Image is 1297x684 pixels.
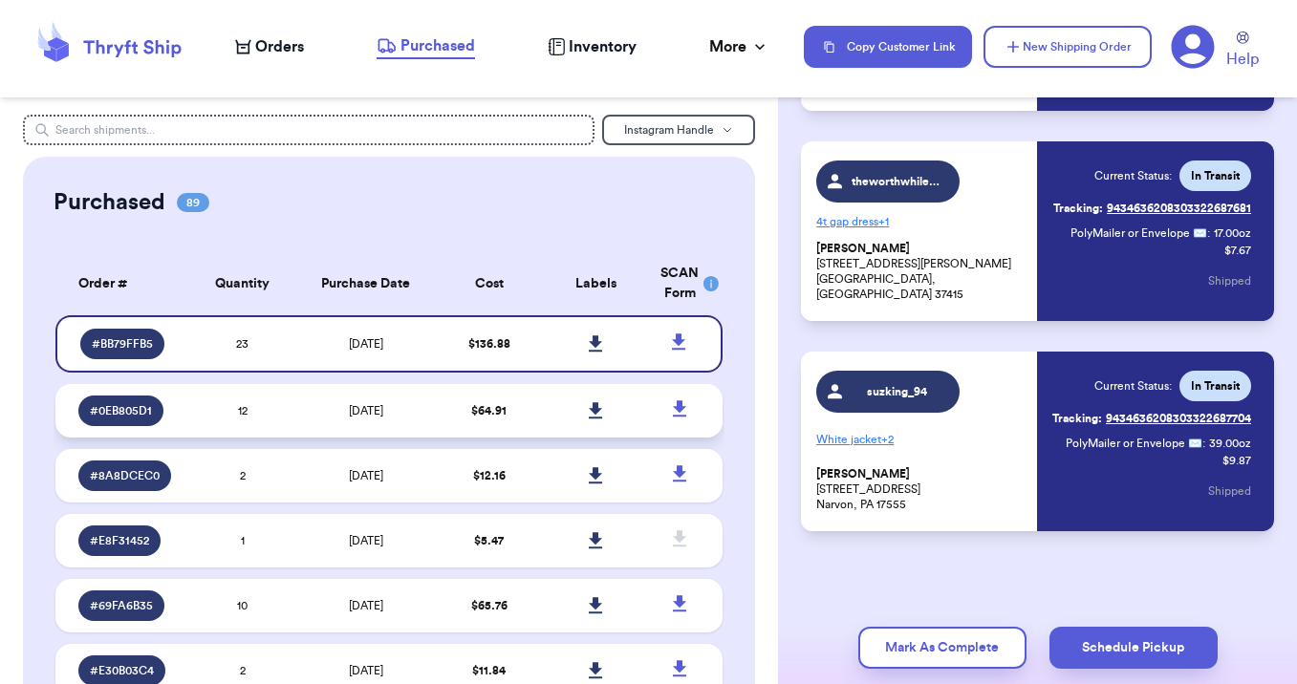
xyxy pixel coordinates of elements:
[1053,193,1251,224] a: Tracking:9434636208303322687681
[255,35,304,58] span: Orders
[816,467,910,481] span: [PERSON_NAME]
[189,252,296,315] th: Quantity
[241,535,245,546] span: 1
[852,174,942,189] span: theworthwhile.way
[878,216,889,227] span: + 1
[816,242,910,256] span: [PERSON_NAME]
[349,535,383,546] span: [DATE]
[816,466,1026,512] p: [STREET_ADDRESS] Narvon, PA 17555
[1094,168,1172,183] span: Current Status:
[1066,438,1202,449] span: PolyMailer or Envelope ✉️
[1053,201,1103,216] span: Tracking:
[1207,225,1210,241] span: :
[1209,436,1251,451] span: 39.00 oz
[624,124,714,136] span: Instagram Handle
[23,115,594,145] input: Search shipments...
[881,434,894,445] span: + 2
[1094,378,1172,394] span: Current Status:
[235,35,304,58] a: Orders
[542,252,649,315] th: Labels
[349,600,383,611] span: [DATE]
[474,535,504,546] span: $ 5.47
[400,34,475,57] span: Purchased
[816,424,1026,455] p: White jacket
[816,241,1026,302] p: [STREET_ADDRESS][PERSON_NAME] [GEOGRAPHIC_DATA], [GEOGRAPHIC_DATA] 37415
[1224,243,1251,258] p: $ 7.67
[349,338,383,350] span: [DATE]
[468,338,510,350] span: $ 136.88
[816,206,1026,237] p: 4t gap dress
[471,600,508,611] span: $ 65.76
[804,26,972,68] button: Copy Customer Link
[1214,225,1251,241] span: 17.00 oz
[238,405,248,417] span: 12
[377,34,475,59] a: Purchased
[852,384,942,399] span: suzking_94
[473,470,506,481] span: $ 12.16
[240,470,246,481] span: 2
[1208,260,1251,302] button: Shipped
[1191,168,1240,183] span: In Transit
[858,627,1027,669] button: Mark As Complete
[177,193,209,212] span: 89
[436,252,543,315] th: Cost
[92,336,153,352] span: # BB79FFB5
[1052,411,1102,426] span: Tracking:
[349,405,383,417] span: [DATE]
[472,665,506,676] span: $ 11.84
[349,665,383,676] span: [DATE]
[236,338,249,350] span: 23
[54,187,165,218] h2: Purchased
[1202,436,1205,451] span: :
[55,252,188,315] th: Order #
[1052,403,1251,434] a: Tracking:9434636208303322687704
[1226,32,1259,71] a: Help
[1191,378,1240,394] span: In Transit
[569,35,637,58] span: Inventory
[602,115,755,145] button: Instagram Handle
[1049,627,1218,669] button: Schedule Pickup
[471,405,507,417] span: $ 64.91
[548,35,637,58] a: Inventory
[349,470,383,481] span: [DATE]
[237,600,248,611] span: 10
[90,468,160,483] span: # 8A8DCEC0
[295,252,435,315] th: Purchase Date
[90,403,152,418] span: # 0EB805D1
[90,533,149,548] span: # E8F31452
[1070,227,1207,239] span: PolyMailer or Envelope ✉️
[240,665,246,676] span: 2
[984,26,1152,68] button: New Shipping Order
[660,264,700,304] div: SCAN Form
[1208,470,1251,512] button: Shipped
[1226,48,1259,71] span: Help
[90,663,154,678] span: # E30B03C4
[1222,453,1251,468] p: $ 9.87
[90,598,153,613] span: # 69FA6B35
[709,35,769,58] div: More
